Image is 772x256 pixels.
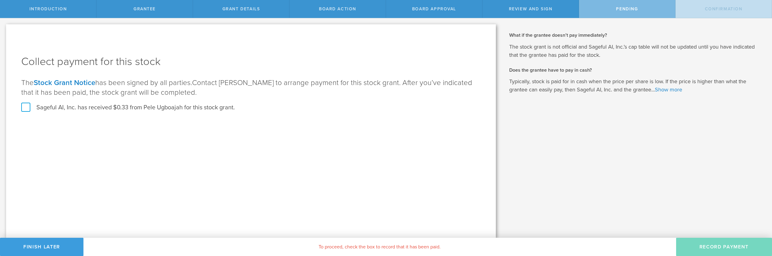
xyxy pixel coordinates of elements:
[509,77,763,94] p: Typically, stock is paid for in cash when the price per share is low. If the price is higher than...
[222,6,260,12] span: Grant Details
[412,6,456,12] span: Board Approval
[705,6,743,12] span: Confirmation
[655,86,682,93] a: Show more
[21,54,481,69] h1: Collect payment for this stock
[509,6,553,12] span: Review and Sign
[319,6,356,12] span: Board Action
[34,78,95,87] a: Stock Grant Notice
[21,104,235,111] label: Sageful AI, Inc. has received $0.33 from Pele Ugboajah for this stock grant.
[319,244,441,250] span: To proceed, check the box to record that it has been paid.
[134,6,156,12] span: Grantee
[676,238,772,256] button: Record Payment
[21,78,481,97] p: The has been signed by all parties.
[21,78,472,97] span: Contact [PERSON_NAME] to arrange payment for this stock grant. After you’ve indicated that it has...
[509,67,763,73] h2: Does the grantee have to pay in cash?
[29,6,67,12] span: Introduction
[509,43,763,59] p: The stock grant is not official and Sageful AI, Inc.’s cap table will not be updated until you ha...
[509,32,763,39] h2: What if the grantee doesn’t pay immediately?
[616,6,638,12] span: Pending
